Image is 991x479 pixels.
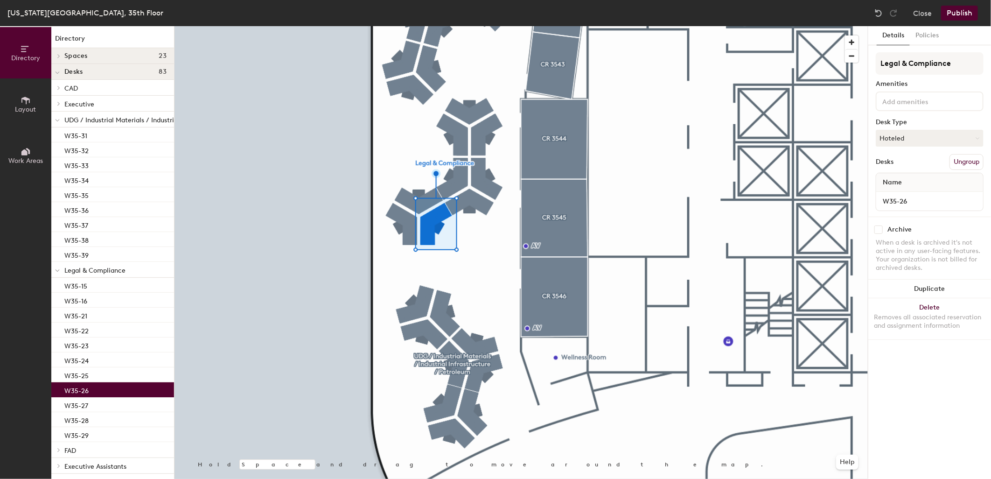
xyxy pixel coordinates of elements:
[64,310,87,320] p: W35-21
[64,414,89,425] p: W35-28
[64,234,89,245] p: W35-38
[11,54,40,62] span: Directory
[64,324,89,335] p: W35-22
[880,95,964,106] input: Add amenities
[64,447,76,455] span: FAD
[876,130,984,147] button: Hoteled
[868,298,991,339] button: DeleteRemoves all associated reservation and assignment information
[889,8,898,18] img: Redo
[874,313,985,330] div: Removes all associated reservation and assignment information
[64,219,88,230] p: W35-37
[15,106,36,113] span: Layout
[64,116,262,124] span: UDG / Industrial Materials / Industrial Infrastructure / Petroleum
[878,174,907,191] span: Name
[8,157,43,165] span: Work Areas
[159,52,167,60] span: 23
[64,52,88,60] span: Spaces
[64,369,89,380] p: W35-25
[941,6,978,21] button: Publish
[878,195,981,208] input: Unnamed desk
[64,159,89,170] p: W35-33
[64,129,87,140] p: W35-31
[64,249,89,260] p: W35-39
[64,399,88,410] p: W35-27
[64,68,83,76] span: Desks
[877,26,910,45] button: Details
[159,68,167,76] span: 83
[7,7,163,19] div: [US_STATE][GEOGRAPHIC_DATA], 35th Floor
[64,339,89,350] p: W35-23
[64,85,78,92] span: CAD
[910,26,944,45] button: Policies
[64,189,89,200] p: W35-35
[876,80,984,88] div: Amenities
[876,239,984,272] div: When a desk is archived it's not active in any user-facing features. Your organization is not bil...
[836,455,858,470] button: Help
[64,174,89,185] p: W35-34
[64,354,89,365] p: W35-24
[64,100,94,108] span: Executive
[874,8,883,18] img: Undo
[949,154,984,170] button: Ungroup
[887,226,912,233] div: Archive
[876,119,984,126] div: Desk Type
[64,144,89,155] p: W35-32
[51,34,174,48] h1: Directory
[64,280,87,290] p: W35-15
[876,158,893,166] div: Desks
[64,295,87,305] p: W35-16
[913,6,932,21] button: Close
[64,267,126,275] span: Legal & Compliance
[64,204,89,215] p: W35-36
[64,463,126,471] span: Executive Assistants
[64,429,89,440] p: W35-29
[868,280,991,298] button: Duplicate
[64,384,89,395] p: W35-26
